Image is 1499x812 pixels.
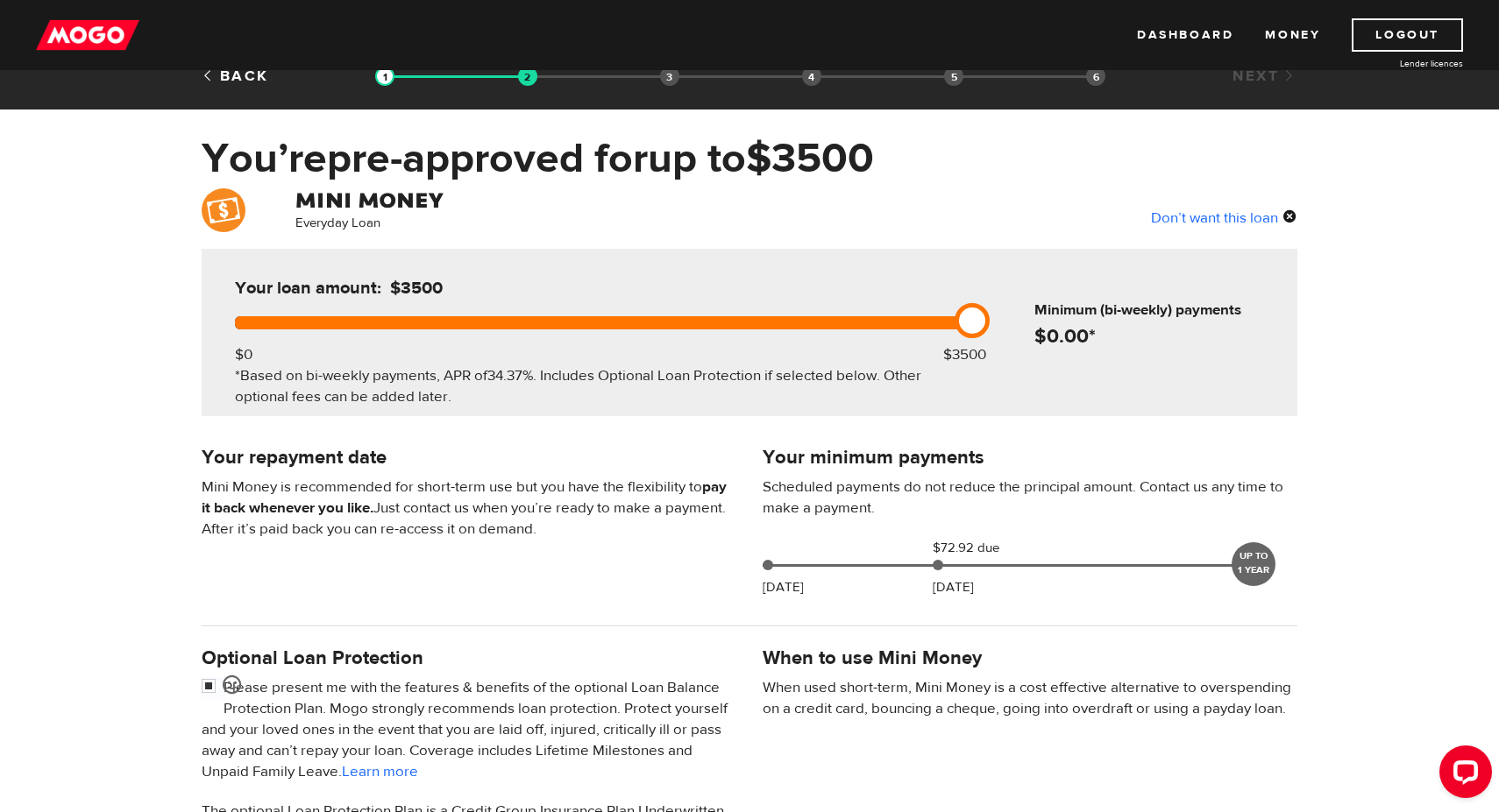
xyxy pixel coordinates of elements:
a: Money [1265,18,1320,52]
div: $0 [235,344,252,365]
h4: Your minimum payments [763,445,1297,470]
img: mogo_logo-11ee424be714fa7cbb0f0f49df9e16ec.png [36,18,139,52]
p: [DATE] [933,577,974,598]
a: Next [1233,67,1297,86]
p: When used short-term, Mini Money is a cost effective alternative to overspending on a credit card... [763,677,1297,719]
span: $72.92 due [933,538,1020,559]
iframe: LiveChat chat widget [1425,738,1499,812]
h4: Optional Loan Protection [202,646,736,670]
div: $3500 [943,344,986,365]
h4: When to use Mini Money [763,646,982,670]
p: Scheduled payments do not reduce the principal amount. Contact us any time to make a payment. [763,477,1297,519]
h1: You’re pre-approved for up to [202,136,1297,181]
img: transparent-188c492fd9eaac0f573672f40bb141c2.gif [375,67,394,86]
a: Learn more [342,762,418,781]
a: Back [202,67,269,86]
p: Mini Money is recommended for short-term use but you have the flexibility to Just contact us when... [202,477,736,540]
a: Lender licences [1332,57,1463,70]
input: <span class="smiley-face happy"></span> [202,677,224,699]
h5: Your loan amount: [235,278,593,299]
b: pay it back whenever you like. [202,477,727,518]
span: $3500 [390,277,443,299]
div: *Based on bi-weekly payments, APR of . Includes Optional Loan Protection if selected below. Other... [235,365,964,407]
div: UP TO 1 YEAR [1232,542,1275,586]
img: transparent-188c492fd9eaac0f573672f40bb141c2.gif [518,67,537,86]
h4: $ [1034,324,1290,349]
h4: Your repayment date [202,445,736,470]
span: 34.37% [487,366,533,385]
a: Dashboard [1137,18,1233,52]
div: Don’t want this loan [1151,206,1297,229]
span: 0.00 [1047,323,1089,349]
p: [DATE] [763,577,804,598]
h6: Minimum (bi-weekly) payments [1034,300,1290,321]
span: $3500 [746,132,874,185]
a: Logout [1352,18,1463,52]
p: Please present me with the features & benefits of the optional Loan Balance Protection Plan. Mogo... [202,677,736,782]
